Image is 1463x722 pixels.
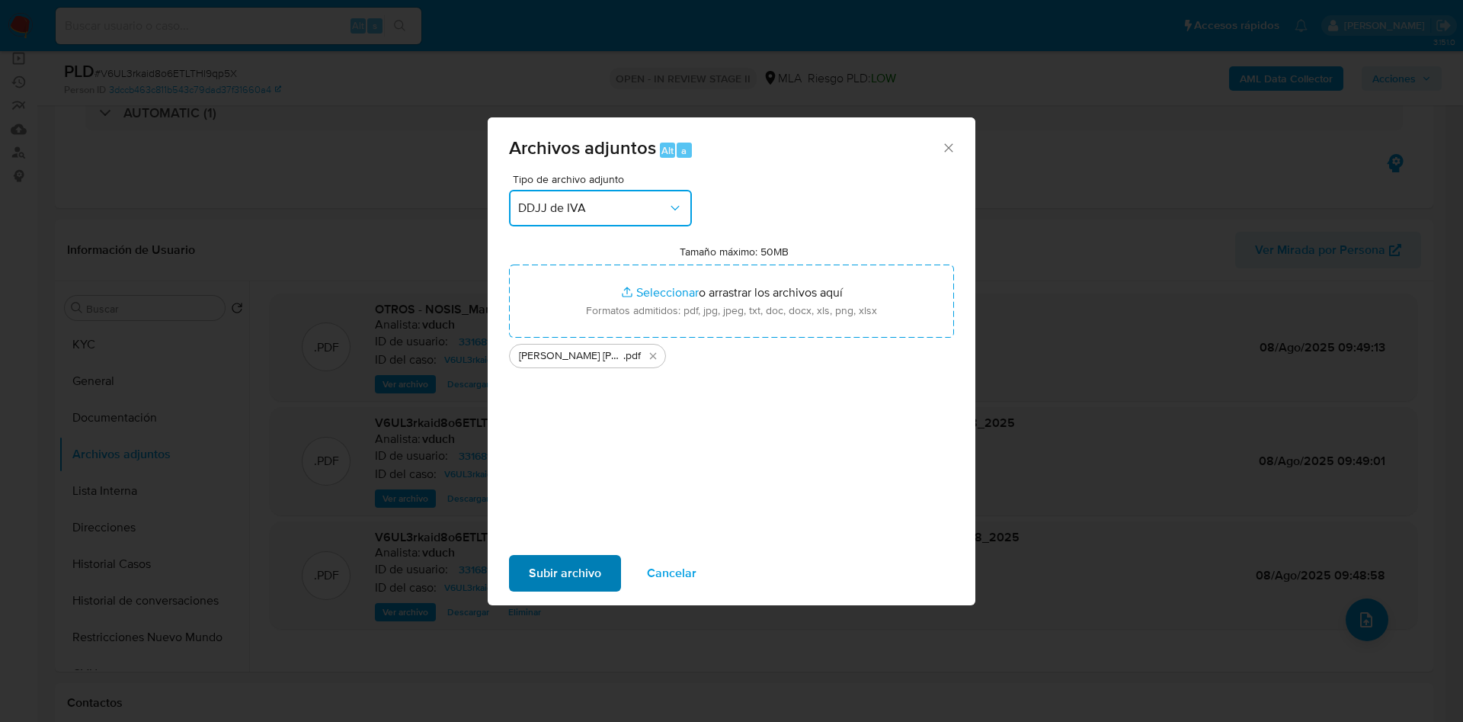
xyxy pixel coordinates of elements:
button: Subir archivo [509,555,621,592]
span: Cancelar [647,557,696,590]
span: Archivos adjuntos [509,134,656,161]
span: Subir archivo [529,557,601,590]
span: DDJJ de IVA [518,201,667,216]
span: [PERSON_NAME] [PERSON_NAME] - [PERSON_NAME] a [DATE] [519,348,623,364]
span: .pdf [623,348,641,364]
button: Cerrar [941,140,955,154]
button: DDJJ de IVA [509,190,692,226]
span: Alt [661,143,674,158]
label: Tamaño máximo: 50MB [680,245,789,258]
span: Tipo de archivo adjunto [513,174,696,185]
ul: Archivos seleccionados [509,338,954,368]
button: Eliminar Daniela Alejandra Recio - IVA Ago a Nov 24.pdf [644,347,662,365]
span: a [681,143,687,158]
button: Cancelar [627,555,716,592]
